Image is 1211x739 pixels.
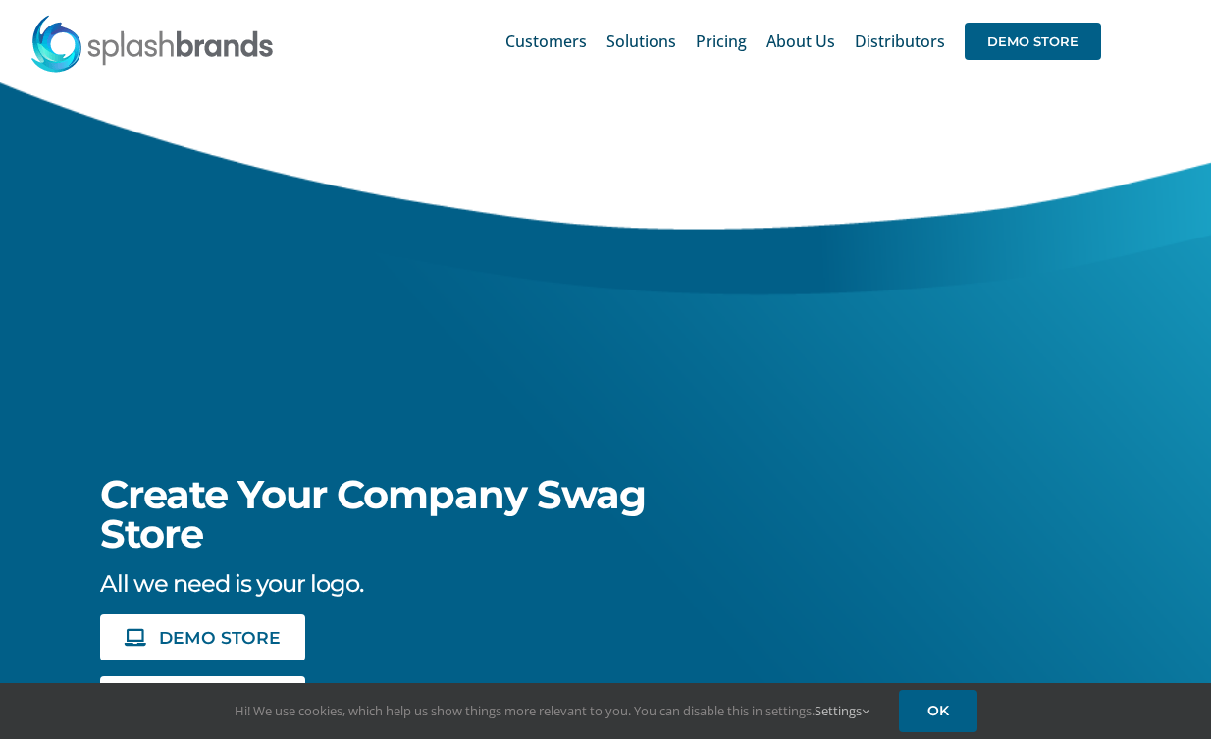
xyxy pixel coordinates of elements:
[235,702,869,719] span: Hi! We use cookies, which help us show things more relevant to you. You can disable this in setti...
[899,690,977,732] a: OK
[505,10,587,73] a: Customers
[965,10,1101,73] a: DEMO STORE
[815,702,869,719] a: Settings
[965,23,1101,60] span: DEMO STORE
[29,14,275,73] img: SplashBrands.com Logo
[159,629,281,646] span: DEMO STORE
[855,33,945,49] span: Distributors
[696,33,747,49] span: Pricing
[696,10,747,73] a: Pricing
[766,33,835,49] span: About Us
[606,33,676,49] span: Solutions
[100,569,363,598] span: All we need is your logo.
[100,470,646,557] span: Create Your Company Swag Store
[505,33,587,49] span: Customers
[505,10,1101,73] nav: Main Menu
[100,614,304,660] a: DEMO STORE
[855,10,945,73] a: Distributors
